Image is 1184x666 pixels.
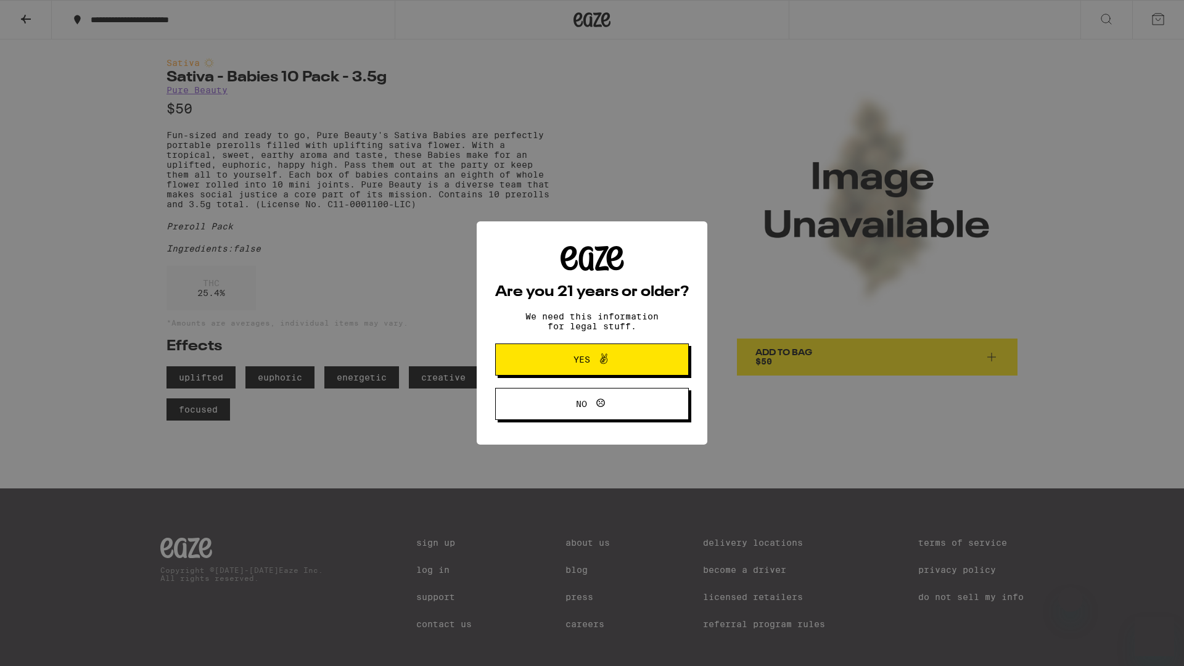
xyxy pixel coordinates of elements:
[515,311,669,331] p: We need this information for legal stuff.
[1135,617,1174,656] iframe: Button to launch messaging window
[495,285,689,300] h2: Are you 21 years or older?
[573,355,590,364] span: Yes
[1058,587,1083,612] iframe: Close message
[495,343,689,376] button: Yes
[495,388,689,420] button: No
[576,400,587,408] span: No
